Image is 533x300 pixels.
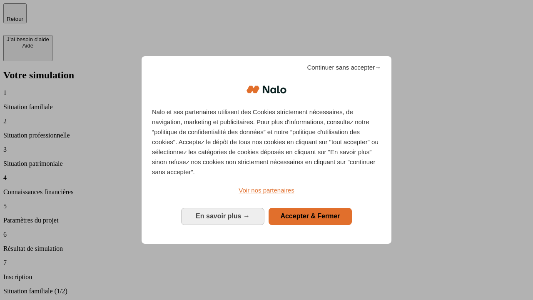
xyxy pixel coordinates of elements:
span: Voir nos partenaires [239,187,294,194]
span: Continuer sans accepter→ [307,62,381,72]
div: Bienvenue chez Nalo Gestion du consentement [142,56,391,243]
a: Voir nos partenaires [152,185,381,195]
img: Logo [247,77,286,102]
span: Accepter & Fermer [280,212,340,220]
button: Accepter & Fermer: Accepter notre traitement des données et fermer [269,208,352,225]
p: Nalo et ses partenaires utilisent des Cookies strictement nécessaires, de navigation, marketing e... [152,107,381,177]
span: En savoir plus → [196,212,250,220]
button: En savoir plus: Configurer vos consentements [181,208,264,225]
